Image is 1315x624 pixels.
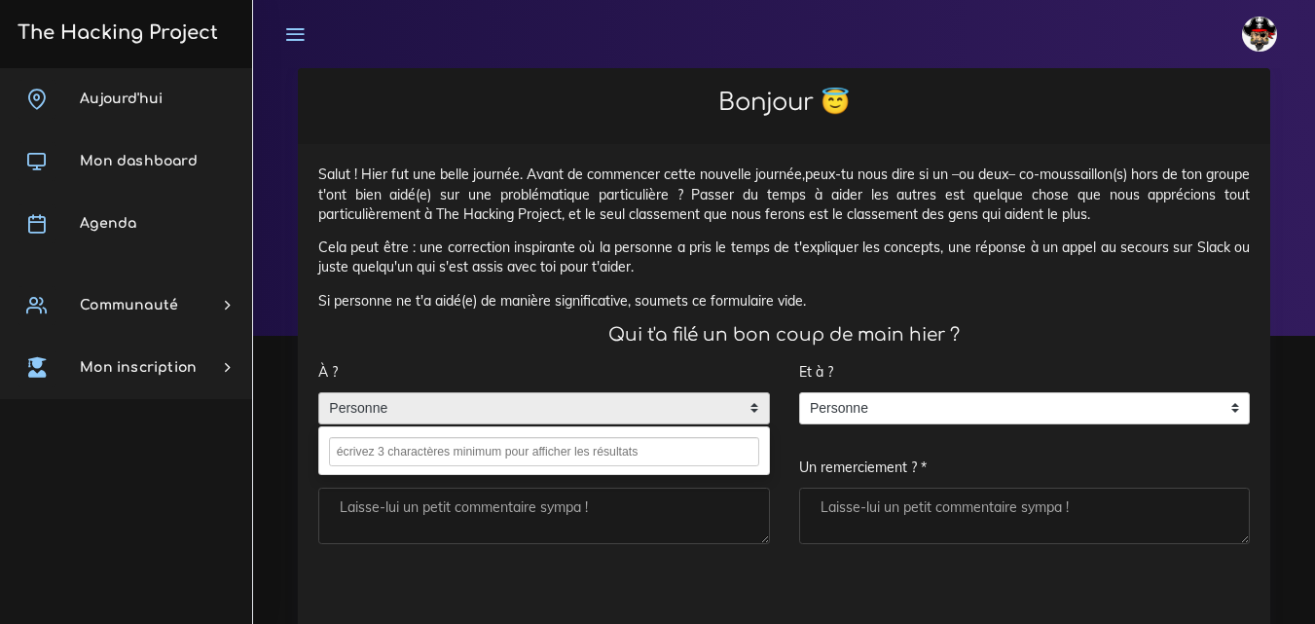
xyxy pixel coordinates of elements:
[318,352,338,392] label: À ?
[318,89,1250,117] h2: Bonjour 😇
[80,92,163,106] span: Aujourd'hui
[318,291,1250,311] p: Si personne ne t'a aidé(e) de manière significative, soumets ce formulaire vide.
[318,165,1250,224] p: Salut ! Hier fut une belle journée. Avant de commencer cette nouvelle journée,peux-tu nous dire s...
[80,360,197,375] span: Mon inscription
[799,352,833,392] label: Et à ?
[80,298,178,312] span: Communauté
[319,393,740,424] span: Personne
[318,324,1250,346] h4: Qui t'a filé un bon coup de main hier ?
[12,22,218,44] h3: The Hacking Project
[318,238,1250,277] p: Cela peut être : une correction inspirante où la personne a pris le temps de t'expliquer les conc...
[800,393,1221,424] span: Personne
[1242,17,1277,52] img: avatar
[799,449,927,489] label: Un remerciement ? *
[80,154,198,168] span: Mon dashboard
[329,437,759,466] input: écrivez 3 charactères minimum pour afficher les résultats
[80,216,136,231] span: Agenda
